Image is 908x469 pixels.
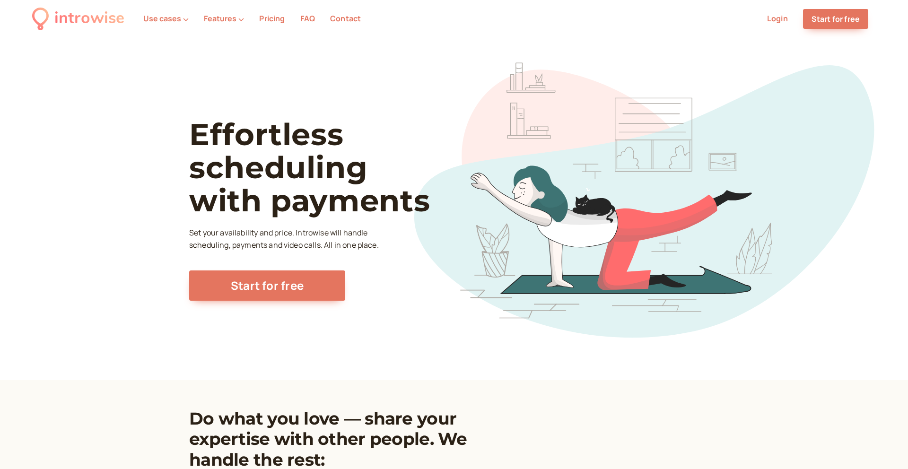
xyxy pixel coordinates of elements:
a: Contact [330,13,361,24]
a: introwise [32,6,124,32]
h1: Effortless scheduling with payments [189,118,464,217]
p: Set your availability and price. Introwise will handle scheduling, payments and video calls. All ... [189,227,381,252]
div: introwise [54,6,124,32]
a: Login [767,13,788,24]
a: Pricing [259,13,285,24]
a: Start for free [803,9,868,29]
a: FAQ [300,13,315,24]
button: Use cases [143,14,189,23]
a: Start for free [189,270,345,301]
iframe: Chat Widget [861,424,908,469]
button: Features [204,14,244,23]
